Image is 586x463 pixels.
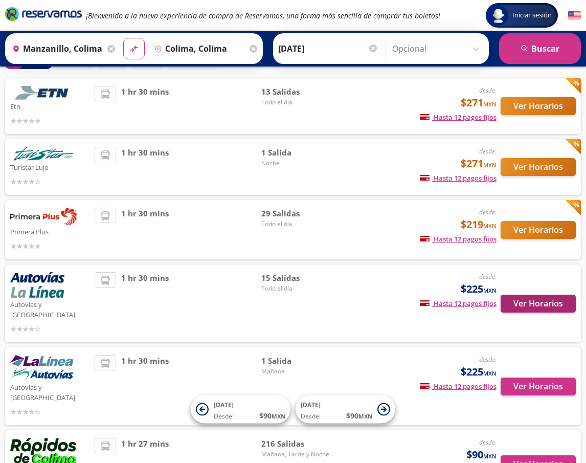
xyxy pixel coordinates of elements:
[261,367,333,376] span: Mañana
[261,219,333,229] span: Todo el día
[479,208,497,216] em: desde:
[568,9,581,22] button: English
[8,36,105,61] input: Buscar Origen
[10,161,89,173] p: Turistar Lujo
[191,395,290,424] button: [DATE]Desde:$90MXN
[261,438,333,450] span: 216 Salidas
[278,36,378,61] input: Elegir Fecha
[461,364,497,380] span: $225
[420,113,497,122] span: Hasta 12 pagos fijos
[214,412,234,421] span: Desde:
[10,86,77,100] img: Etn
[479,355,497,364] em: desde:
[420,173,497,183] span: Hasta 12 pagos fijos
[461,95,497,111] span: $271
[272,412,285,420] small: MXN
[214,401,234,409] span: [DATE]
[420,234,497,244] span: Hasta 12 pagos fijos
[5,6,82,25] a: Brand Logo
[121,208,169,252] span: 1 hr 30 mins
[483,369,497,377] small: MXN
[121,147,169,187] span: 1 hr 30 mins
[261,159,333,168] span: Noche
[10,355,73,381] img: Autovías y La Línea
[10,208,77,225] img: Primera Plus
[10,100,89,112] p: Etn
[261,272,333,284] span: 15 Salidas
[483,222,497,230] small: MXN
[121,86,169,126] span: 1 hr 30 mins
[10,298,89,320] p: Autovías y [GEOGRAPHIC_DATA]
[10,225,89,237] p: Primera Plus
[501,158,576,176] button: Ver Horarios
[261,86,333,98] span: 13 Salidas
[86,11,440,20] em: ¡Bienvenido a la nueva experiencia de compra de Reservamos, una forma más sencilla de comprar tus...
[346,410,372,421] span: $ 90
[301,401,321,409] span: [DATE]
[461,156,497,171] span: $271
[261,98,333,107] span: Todo el día
[508,10,556,20] span: Iniciar sesión
[150,36,247,61] input: Buscar Destino
[501,221,576,239] button: Ver Horarios
[501,97,576,115] button: Ver Horarios
[392,36,484,61] input: Opcional
[483,161,497,169] small: MXN
[261,355,333,367] span: 1 Salida
[466,447,497,462] span: $90
[259,410,285,421] span: $ 90
[301,412,321,421] span: Desde:
[261,208,333,219] span: 29 Salidas
[10,147,77,161] img: Turistar Lujo
[261,147,333,159] span: 1 Salida
[479,86,497,95] em: desde:
[121,355,169,417] span: 1 hr 30 mins
[5,6,82,21] i: Brand Logo
[479,147,497,156] em: desde:
[121,272,169,335] span: 1 hr 30 mins
[461,281,497,297] span: $225
[358,412,372,420] small: MXN
[483,452,497,460] small: MXN
[501,295,576,313] button: Ver Horarios
[501,378,576,395] button: Ver Horarios
[461,217,497,232] span: $219
[261,450,333,459] span: Mañana, Tarde y Noche
[10,272,64,298] img: Autovías y La Línea
[10,381,89,403] p: Autovías y [GEOGRAPHIC_DATA]
[479,272,497,281] em: desde:
[499,33,581,64] button: Buscar
[479,438,497,447] em: desde:
[420,299,497,308] span: Hasta 12 pagos fijos
[483,100,497,108] small: MXN
[296,395,395,424] button: [DATE]Desde:$90MXN
[261,284,333,293] span: Todo el día
[420,382,497,391] span: Hasta 12 pagos fijos
[483,286,497,294] small: MXN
